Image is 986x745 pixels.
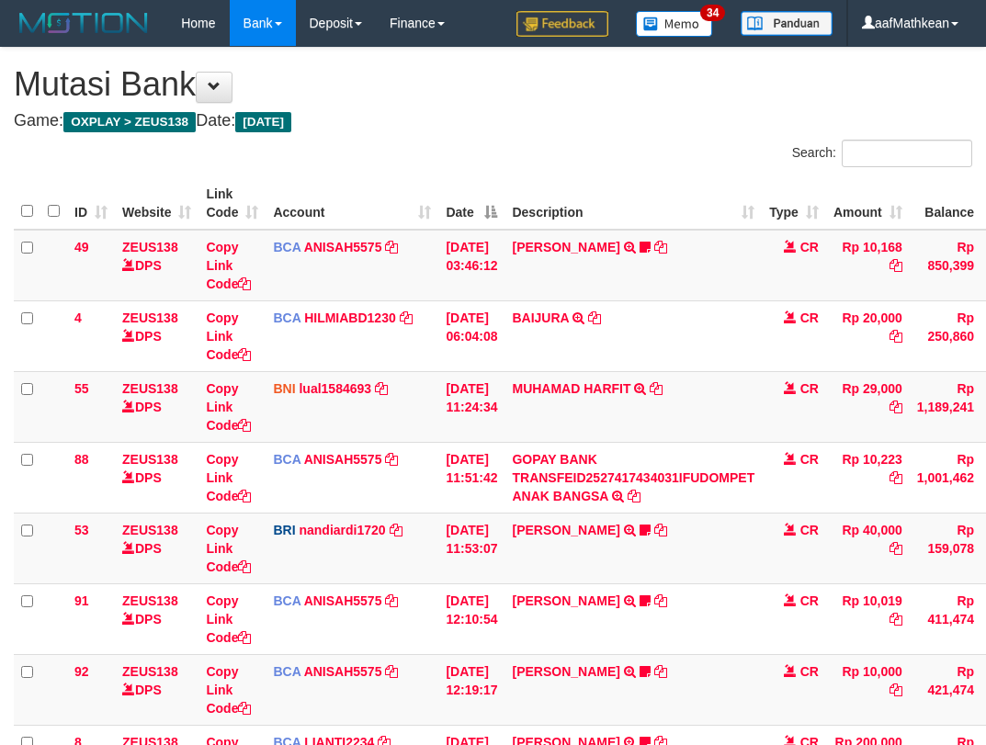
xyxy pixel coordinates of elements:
td: Rp 40,000 [826,513,910,583]
td: Rp 10,000 [826,654,910,725]
img: Button%20Memo.svg [636,11,713,37]
a: Copy ANISAH5575 to clipboard [385,452,398,467]
a: ZEUS138 [122,381,178,396]
span: 34 [700,5,725,21]
td: Rp 159,078 [910,513,981,583]
a: Copy Rp 40,000 to clipboard [890,541,902,556]
td: Rp 10,168 [826,230,910,301]
td: Rp 1,001,462 [910,442,981,513]
span: BCA [273,240,300,254]
a: ZEUS138 [122,310,178,325]
a: lual1584693 [299,381,371,396]
a: Copy Rp 29,000 to clipboard [890,400,902,414]
td: Rp 29,000 [826,371,910,442]
a: Copy GOPAY BANK TRANSFEID2527417434031IFUDOMPET ANAK BANGSA to clipboard [628,489,640,503]
a: MUHAMAD HARFIT [512,381,630,396]
a: [PERSON_NAME] [512,240,619,254]
th: Website: activate to sort column ascending [115,177,198,230]
th: Date: activate to sort column descending [438,177,504,230]
a: Copy HILMIABD1230 to clipboard [400,310,413,325]
a: Copy BAIJURA to clipboard [588,310,601,325]
a: [PERSON_NAME] [512,593,619,608]
span: CR [800,664,819,679]
span: [DATE] [235,112,291,132]
a: Copy Rp 10,168 to clipboard [890,258,902,273]
a: Copy Link Code [206,523,251,574]
span: 88 [74,452,89,467]
a: GOPAY BANK TRANSFEID2527417434031IFUDOMPET ANAK BANGSA [512,452,754,503]
th: Amount: activate to sort column ascending [826,177,910,230]
a: Copy Rp 20,000 to clipboard [890,329,902,344]
span: 4 [74,310,82,325]
a: [PERSON_NAME] [512,523,619,537]
td: DPS [115,513,198,583]
td: [DATE] 12:10:54 [438,583,504,654]
a: nandiardi1720 [299,523,385,537]
a: HILMIABD1230 [304,310,396,325]
span: CR [800,593,819,608]
a: ZEUS138 [122,452,178,467]
a: Copy ANISAH5575 to clipboard [385,240,398,254]
a: Copy ANISAH5575 to clipboard [385,593,398,608]
input: Search: [842,140,972,167]
span: BRI [273,523,295,537]
span: 91 [74,593,89,608]
th: ID: activate to sort column ascending [67,177,115,230]
a: Copy Link Code [206,310,251,362]
td: Rp 250,860 [910,300,981,371]
td: Rp 10,223 [826,442,910,513]
h1: Mutasi Bank [14,66,972,103]
td: Rp 10,019 [826,583,910,654]
th: Description: activate to sort column ascending [504,177,762,230]
td: DPS [115,230,198,301]
a: ANISAH5575 [304,664,382,679]
a: Copy Rp 10,019 to clipboard [890,612,902,626]
th: Link Code: activate to sort column ascending [198,177,266,230]
td: DPS [115,371,198,442]
th: Account: activate to sort column ascending [266,177,438,230]
span: 49 [74,240,89,254]
img: panduan.png [741,11,833,36]
span: CR [800,381,819,396]
a: ZEUS138 [122,523,178,537]
span: CR [800,523,819,537]
a: ZEUS138 [122,240,178,254]
td: [DATE] 12:19:17 [438,654,504,725]
td: DPS [115,654,198,725]
a: Copy nandiardi1720 to clipboard [390,523,402,537]
a: ANISAH5575 [304,452,382,467]
a: Copy SITI AISYAH to clipboard [654,593,667,608]
span: BCA [273,593,300,608]
h4: Game: Date: [14,112,972,130]
a: Copy Link Code [206,240,251,291]
a: Copy Link Code [206,381,251,433]
a: ANISAH5575 [304,240,382,254]
a: BAIJURA [512,310,569,325]
span: 92 [74,664,89,679]
td: [DATE] 11:51:42 [438,442,504,513]
a: ZEUS138 [122,664,178,679]
td: Rp 850,399 [910,230,981,301]
span: CR [800,310,819,325]
td: Rp 1,189,241 [910,371,981,442]
span: CR [800,452,819,467]
a: Copy Rp 10,000 to clipboard [890,683,902,697]
a: Copy ANISAH5575 to clipboard [385,664,398,679]
label: Search: [792,140,972,167]
td: [DATE] 11:53:07 [438,513,504,583]
span: BCA [273,664,300,679]
a: Copy Link Code [206,593,251,645]
a: Copy MUHAMAD HARFIT to clipboard [650,381,663,396]
a: Copy Link Code [206,452,251,503]
img: Feedback.jpg [516,11,608,37]
span: 55 [74,381,89,396]
a: Copy lual1584693 to clipboard [375,381,388,396]
td: Rp 411,474 [910,583,981,654]
span: 53 [74,523,89,537]
a: [PERSON_NAME] [512,664,619,679]
td: DPS [115,300,198,371]
a: Copy TYAS PRATOMO to clipboard [654,664,667,679]
span: BCA [273,310,300,325]
span: BNI [273,381,295,396]
td: DPS [115,583,198,654]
